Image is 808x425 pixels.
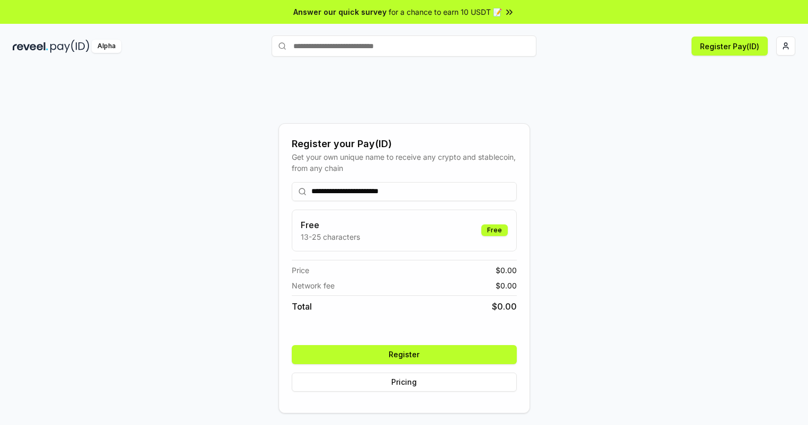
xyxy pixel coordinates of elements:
[13,40,48,53] img: reveel_dark
[692,37,768,56] button: Register Pay(ID)
[301,219,360,231] h3: Free
[496,265,517,276] span: $ 0.00
[389,6,502,17] span: for a chance to earn 10 USDT 📝
[492,300,517,313] span: $ 0.00
[292,345,517,364] button: Register
[92,40,121,53] div: Alpha
[481,224,508,236] div: Free
[292,265,309,276] span: Price
[496,280,517,291] span: $ 0.00
[50,40,89,53] img: pay_id
[292,137,517,151] div: Register your Pay(ID)
[301,231,360,242] p: 13-25 characters
[292,373,517,392] button: Pricing
[293,6,387,17] span: Answer our quick survey
[292,151,517,174] div: Get your own unique name to receive any crypto and stablecoin, from any chain
[292,300,312,313] span: Total
[292,280,335,291] span: Network fee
